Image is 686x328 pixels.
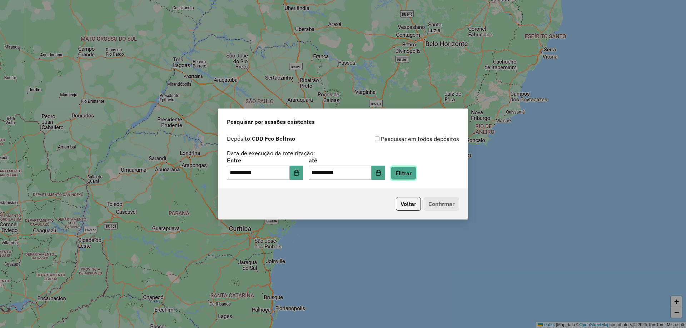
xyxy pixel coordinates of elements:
button: Choose Date [290,166,303,180]
button: Filtrar [391,166,416,180]
label: Depósito: [227,134,295,143]
label: Data de execução da roteirização: [227,149,315,157]
div: Pesquisar em todos depósitos [343,135,459,143]
span: Pesquisar por sessões existentes [227,117,315,126]
label: até [309,156,385,165]
button: Choose Date [372,166,385,180]
label: Entre [227,156,303,165]
button: Voltar [396,197,421,211]
strong: CDD Fco Beltrao [252,135,295,142]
